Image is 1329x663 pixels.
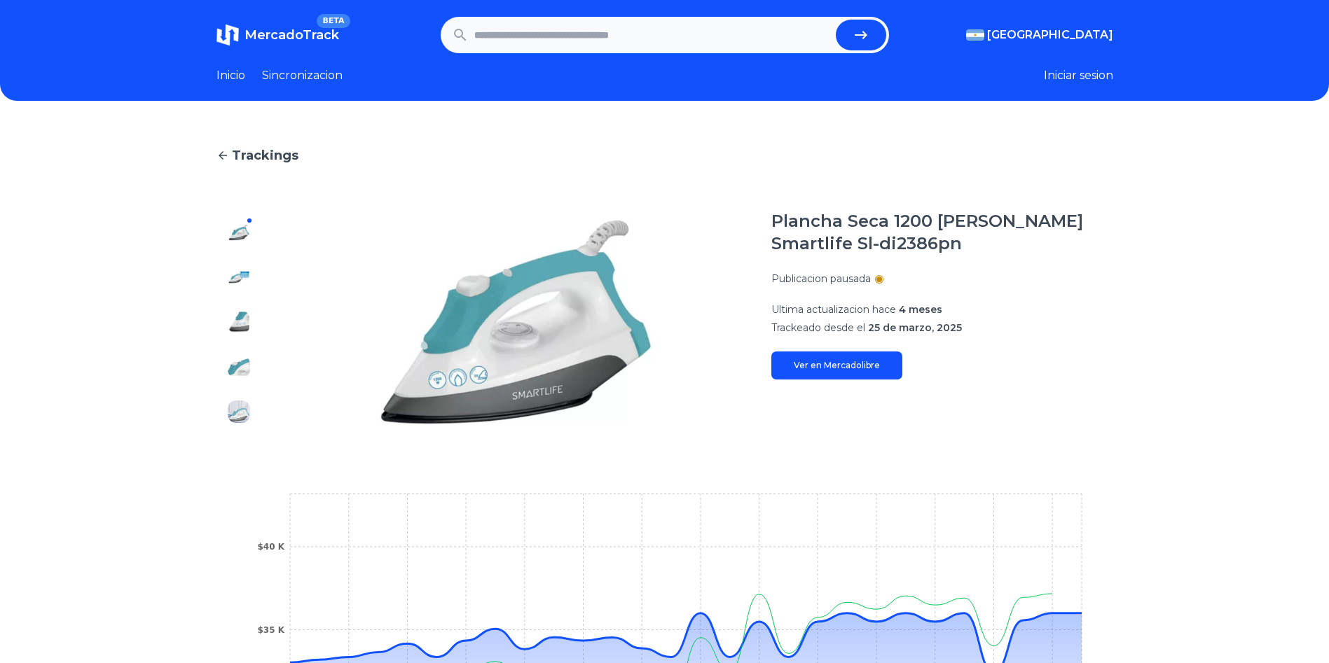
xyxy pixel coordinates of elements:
span: 25 de marzo, 2025 [868,321,962,334]
p: Publicacion pausada [771,272,871,286]
span: Trackings [232,146,298,165]
img: Argentina [966,29,984,41]
a: Inicio [216,67,245,84]
img: MercadoTrack [216,24,239,46]
img: Plancha Seca 1200 Watts Smartlife Sl-di2386pn [228,311,250,333]
span: Trackeado desde el [771,321,865,334]
span: Ultima actualizacion hace [771,303,896,316]
button: Iniciar sesion [1044,67,1113,84]
span: MercadoTrack [245,27,339,43]
img: Plancha Seca 1200 Watts Smartlife Sl-di2386pn [228,266,250,288]
span: 4 meses [899,303,942,316]
span: BETA [317,14,350,28]
tspan: $35 K [257,625,284,635]
a: MercadoTrackBETA [216,24,339,46]
button: [GEOGRAPHIC_DATA] [966,27,1113,43]
span: [GEOGRAPHIC_DATA] [987,27,1113,43]
img: Plancha Seca 1200 Watts Smartlife Sl-di2386pn [228,221,250,244]
tspan: $40 K [257,542,284,552]
img: Plancha Seca 1200 Watts Smartlife Sl-di2386pn [228,356,250,378]
h1: Plancha Seca 1200 [PERSON_NAME] Smartlife Sl-di2386pn [771,210,1113,255]
img: Plancha Seca 1200 Watts Smartlife Sl-di2386pn [289,210,743,434]
img: Plancha Seca 1200 Watts Smartlife Sl-di2386pn [228,400,250,423]
a: Trackings [216,146,1113,165]
a: Ver en Mercadolibre [771,351,902,379]
a: Sincronizacion [262,67,343,84]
